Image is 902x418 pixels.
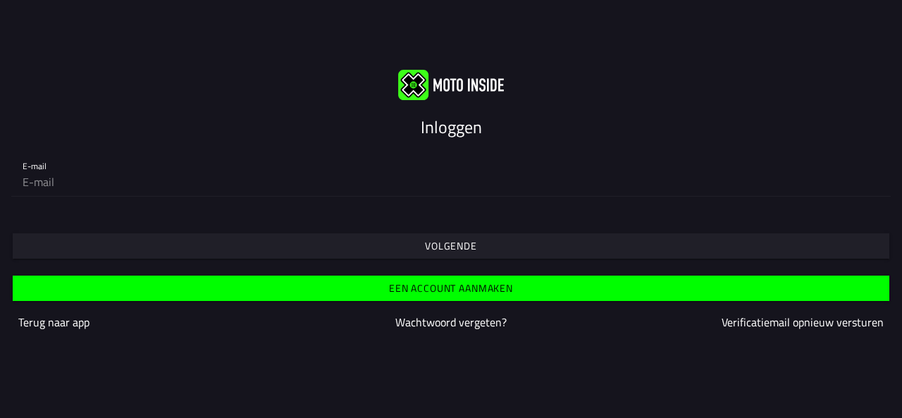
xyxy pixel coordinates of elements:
[23,168,879,196] input: E-mail
[18,314,89,331] a: Terug naar app
[722,314,884,331] a: Verificatiemail opnieuw versturen
[421,114,482,140] ion-text: Inloggen
[425,241,477,251] ion-text: Volgende
[395,314,507,331] a: Wachtwoord vergeten?
[13,276,889,301] ion-button: Een account aanmaken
